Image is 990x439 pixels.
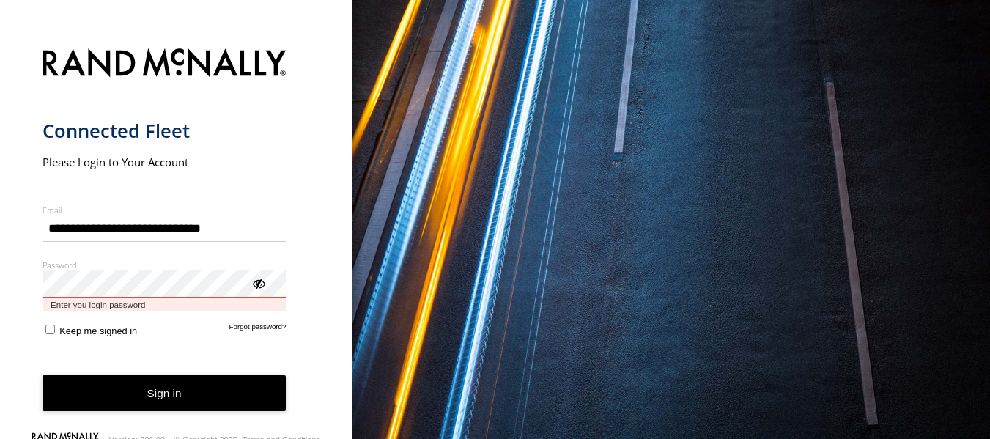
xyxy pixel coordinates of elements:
[229,322,287,336] a: Forgot password?
[43,119,287,143] h1: Connected Fleet
[43,155,287,169] h2: Please Login to Your Account
[43,259,287,270] label: Password
[43,40,310,435] form: main
[43,375,287,411] button: Sign in
[43,204,287,215] label: Email
[43,298,287,311] span: Enter you login password
[43,45,287,83] img: Rand McNally
[59,325,137,336] span: Keep me signed in
[45,325,55,334] input: Keep me signed in
[251,276,265,290] div: ViewPassword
